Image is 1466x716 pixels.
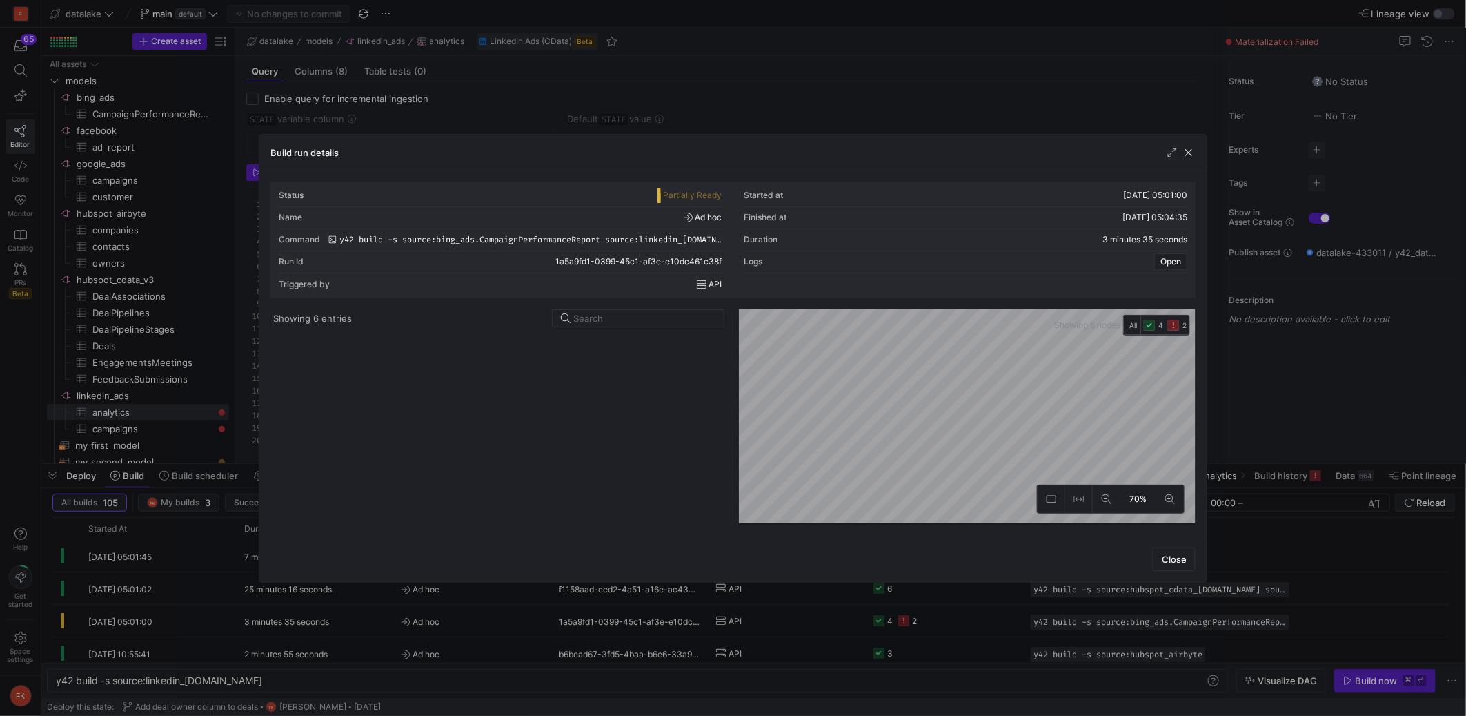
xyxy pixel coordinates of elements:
span: y42 build -s source:bing_ads.CampaignPerformanceReport source:linkedin_[DOMAIN_NAME] source:linke... [339,235,722,244]
span: All [1129,320,1137,331]
span: Open [1160,257,1181,267]
button: Open [1154,253,1187,270]
span: [DATE] 05:01:00 [1123,190,1187,200]
div: Run Id [279,257,304,267]
span: Partially Ready [664,191,722,200]
div: Logs [744,257,763,267]
h3: Build run details [270,147,339,158]
div: Triggered by [279,280,330,289]
div: Command [279,235,320,244]
y42-duration: 3 minutes 35 seconds [1102,235,1187,244]
div: Duration [744,235,778,244]
button: Close [1153,548,1196,571]
span: 4 [1158,321,1162,329]
button: 70% [1120,485,1156,513]
span: 1a5a9fd1-0399-45c1-af3e-e10dc461c38f [556,257,722,267]
span: API [709,280,722,289]
div: Finished at [744,213,787,222]
div: Showing 6 entries [273,313,352,324]
span: Showing 6 nodes [1054,320,1123,330]
div: Started at [744,191,784,200]
span: Close [1162,554,1187,565]
span: 2 [1182,321,1187,329]
input: Search [573,313,715,324]
span: 70% [1127,492,1150,507]
div: Name [279,213,302,222]
span: Ad hoc [684,213,722,222]
span: [DATE] 05:04:35 [1122,212,1187,222]
div: Status [279,191,304,200]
